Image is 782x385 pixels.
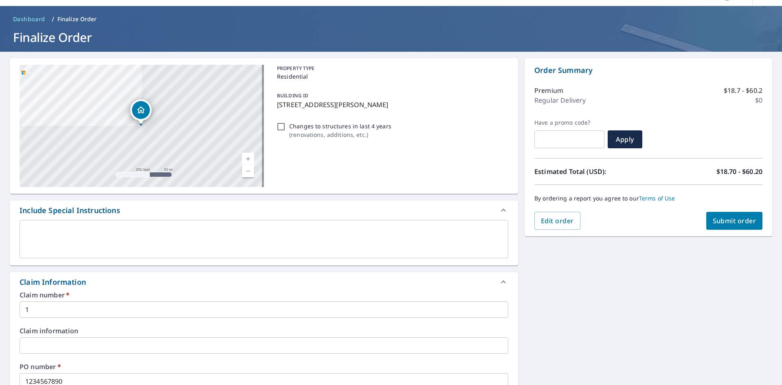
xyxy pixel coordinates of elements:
[20,328,508,334] label: Claim information
[242,153,254,165] a: Current Level 17, Zoom In
[706,212,763,230] button: Submit order
[57,15,97,23] p: Finalize Order
[10,29,772,46] h1: Finalize Order
[277,65,505,72] p: PROPERTY TYPE
[534,167,648,176] p: Estimated Total (USD):
[534,212,580,230] button: Edit order
[639,194,675,202] a: Terms of Use
[20,277,86,288] div: Claim Information
[130,99,152,125] div: Dropped pin, building 1, Residential property, 7 Hollins Ferry Rd S Glen Burnie, MD 21061
[713,216,756,225] span: Submit order
[277,72,505,81] p: Residential
[10,272,518,292] div: Claim Information
[277,100,505,110] p: [STREET_ADDRESS][PERSON_NAME]
[755,95,762,105] p: $0
[10,13,48,26] a: Dashboard
[289,130,391,139] p: ( renovations, additions, etc. )
[20,292,508,298] label: Claim number
[541,216,574,225] span: Edit order
[289,122,391,130] p: Changes to structures in last 4 years
[724,86,762,95] p: $18.7 - $60.2
[20,205,120,216] div: Include Special Instructions
[242,165,254,177] a: Current Level 17, Zoom Out
[534,95,586,105] p: Regular Delivery
[534,195,762,202] p: By ordering a report you agree to our
[716,167,762,176] p: $18.70 - $60.20
[277,92,308,99] p: BUILDING ID
[52,14,54,24] li: /
[534,86,563,95] p: Premium
[614,135,636,144] span: Apply
[10,13,772,26] nav: breadcrumb
[20,363,508,370] label: PO number
[534,65,762,76] p: Order Summary
[534,119,604,126] label: Have a promo code?
[10,200,518,220] div: Include Special Instructions
[13,15,45,23] span: Dashboard
[608,130,642,148] button: Apply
